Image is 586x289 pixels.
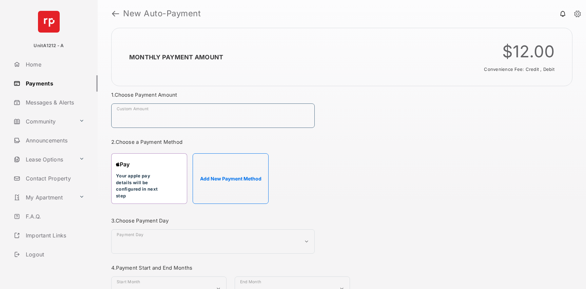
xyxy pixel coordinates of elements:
span: Convenience Fee: Credit , Debit [484,67,554,72]
a: Announcements [11,132,98,149]
h2: Monthly Payment Amount [122,54,223,61]
div: $12.00 [479,42,554,61]
div: Your apple pay details will be configured in next step [111,153,187,204]
a: Payments [11,75,98,92]
h3: 3. Choose Payment Day [111,217,350,224]
a: Home [11,56,98,73]
button: Add New Payment Method [193,153,269,204]
a: Community [11,113,76,130]
a: Contact Property [11,170,98,187]
img: svg+xml;base64,PHN2ZyB4bWxucz0iaHR0cDovL3d3dy53My5vcmcvMjAwMC9zdmciIHdpZHRoPSI2NCIgaGVpZ2h0PSI2NC... [38,11,60,33]
div: Your apple pay details will be configured in next step [116,173,167,199]
a: Logout [11,246,98,263]
h3: 1. Choose Payment Amount [111,92,350,98]
a: Important Links [11,227,87,244]
a: F.A.Q. [11,208,98,225]
p: UnitA1212 - A [34,42,64,49]
a: My Apartment [11,189,76,206]
a: Messages & Alerts [11,94,98,111]
h3: 4. Payment Start and End Months [111,265,350,271]
a: Lease Options [11,151,76,168]
strong: New Auto-Payment [123,9,201,18]
h3: 2. Choose a Payment Method [111,139,350,145]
